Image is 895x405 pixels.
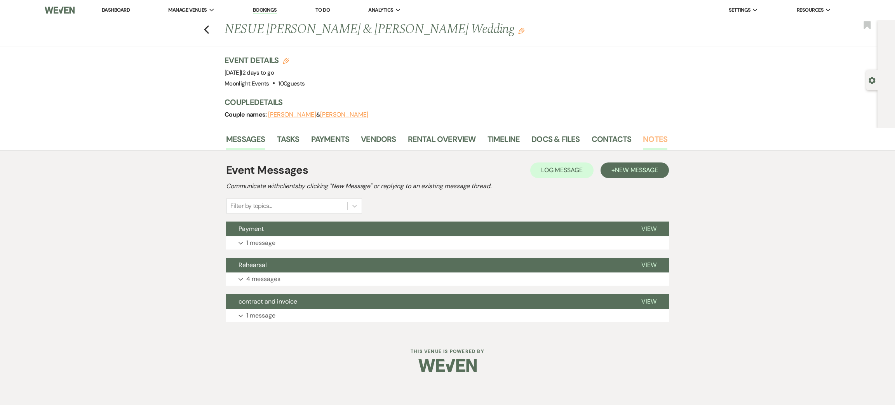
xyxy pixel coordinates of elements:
a: Dashboard [102,7,130,13]
span: View [641,297,656,305]
button: View [629,222,669,236]
a: Notes [643,133,667,150]
a: Messages [226,133,265,150]
span: | [241,69,274,77]
span: Analytics [368,6,393,14]
h3: Couple Details [225,97,660,108]
a: Rental Overview [408,133,476,150]
a: Tasks [277,133,299,150]
h3: Event Details [225,55,305,66]
span: View [641,225,656,233]
button: 1 message [226,236,669,250]
span: Couple names: [225,110,268,119]
span: contract and invoice [239,297,297,305]
button: Edit [518,27,524,34]
a: Vendors [361,133,396,150]
span: View [641,261,656,269]
span: [DATE] [225,69,274,77]
button: Open lead details [869,76,876,84]
span: Moonlight Events [225,80,269,87]
span: Payment [239,225,264,233]
span: Settings [729,6,751,14]
button: View [629,258,669,272]
button: [PERSON_NAME] [268,112,316,118]
button: +New Message [601,162,669,178]
p: 4 messages [246,274,280,284]
img: Weven Logo [418,352,477,379]
span: & [268,111,368,119]
span: 2 days to go [242,69,274,77]
a: To Do [315,7,330,13]
span: Rehearsal [239,261,267,269]
h2: Communicate with clients by clicking "New Message" or replying to an existing message thread. [226,182,669,191]
button: Log Message [530,162,594,178]
h1: NESUE [PERSON_NAME] & [PERSON_NAME] Wedding [225,20,573,39]
a: Bookings [253,7,277,14]
button: 1 message [226,309,669,322]
span: Manage Venues [168,6,207,14]
span: New Message [615,166,658,174]
span: Resources [797,6,824,14]
a: Timeline [488,133,520,150]
button: Payment [226,222,629,236]
button: Rehearsal [226,258,629,272]
button: [PERSON_NAME] [320,112,368,118]
button: contract and invoice [226,294,629,309]
button: View [629,294,669,309]
button: 4 messages [226,272,669,286]
span: 100 guests [278,80,305,87]
p: 1 message [246,238,275,248]
p: 1 message [246,311,275,321]
a: Payments [311,133,350,150]
div: Filter by topics... [230,201,272,211]
img: Weven Logo [45,2,75,18]
h1: Event Messages [226,162,308,178]
a: Docs & Files [531,133,580,150]
span: Log Message [541,166,583,174]
a: Contacts [592,133,632,150]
